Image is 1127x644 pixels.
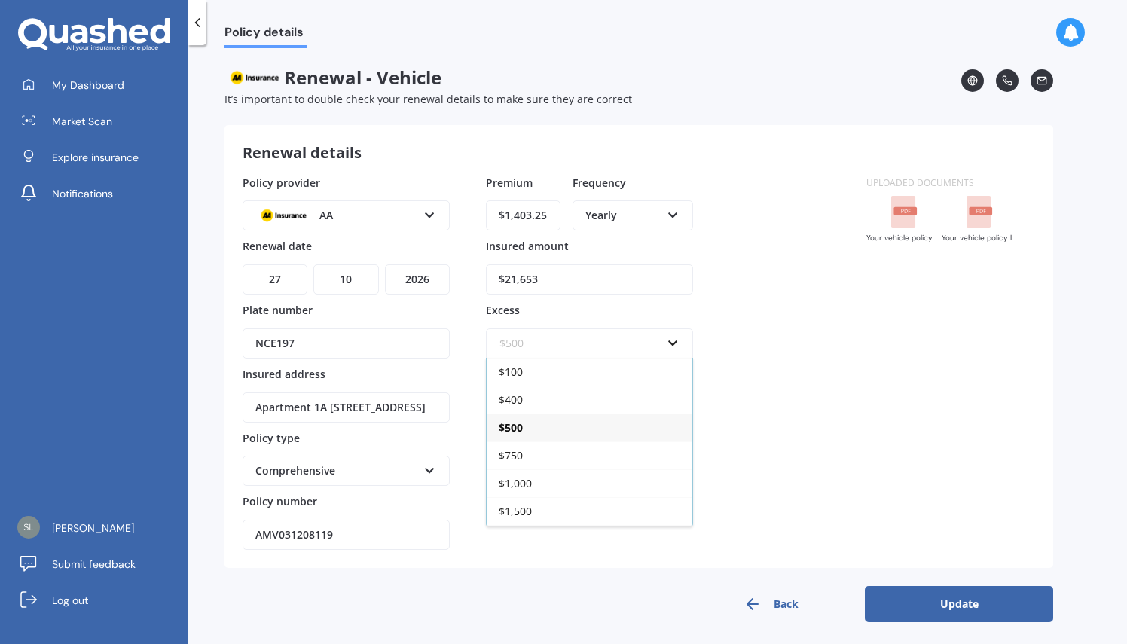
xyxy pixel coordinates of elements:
input: Enter plate number [243,328,450,359]
span: Insured amount [486,239,569,253]
span: Policy number [243,494,317,508]
span: [PERSON_NAME] [52,520,134,536]
span: $750 [499,448,523,462]
span: Policy type [243,430,300,444]
input: Enter policy number [243,520,450,550]
span: Submit feedback [52,557,136,572]
span: $1,500 [499,504,532,518]
span: Frequency [573,175,626,189]
a: [PERSON_NAME] [11,513,188,543]
span: Insured address [243,367,325,381]
img: feb2c632563b923cf6e2d0fa4de990e0 [17,516,40,539]
span: Premium [486,175,533,189]
div: Yearly [585,207,661,224]
a: Submit feedback [11,549,188,579]
h3: Renewal details [243,143,362,163]
label: Uploaded documents [866,176,974,189]
div: AA [255,207,417,224]
span: Renewal date [243,239,312,253]
span: Policy provider [243,175,320,189]
button: Back [677,586,865,622]
span: Policy details [224,25,307,45]
span: Excess [486,303,520,317]
span: Log out [52,593,88,608]
span: Market Scan [52,114,112,129]
button: Update [865,586,1053,622]
span: My Dashboard [52,78,124,93]
span: Notifications [52,186,113,201]
a: My Dashboard [11,70,188,100]
img: AA.webp [255,205,311,226]
a: Log out [11,585,188,615]
span: Plate number [243,303,313,317]
img: AA.webp [224,66,284,89]
div: Comprehensive [255,462,417,479]
span: $100 [499,365,523,379]
a: Market Scan [11,106,188,136]
input: Enter amount [486,200,560,230]
span: $400 [499,392,523,407]
a: Explore insurance [11,142,188,172]
span: It’s important to double check your renewal details to make sure they are correct [224,92,632,106]
span: $500 [499,420,523,435]
a: Notifications [11,179,188,209]
input: Enter address [243,392,450,423]
span: Renewal - Vehicle [224,66,961,89]
span: $1,000 [499,476,532,490]
span: Explore insurance [52,150,139,165]
div: Your vehicle policy letter AMV031208119.pdf [942,234,1017,242]
input: Enter amount [486,264,693,295]
div: Your vehicle policy schedule AMV031208119.pdf [866,234,942,242]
